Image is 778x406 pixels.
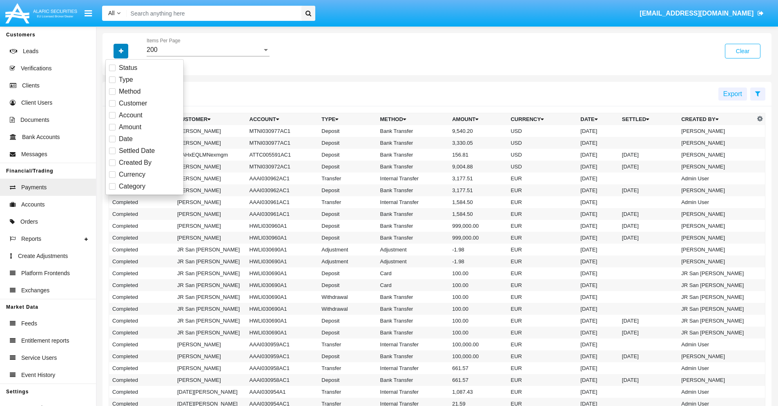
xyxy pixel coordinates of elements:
[22,133,60,141] span: Bank Accounts
[119,182,145,191] span: Category
[619,327,678,339] td: [DATE]
[507,196,577,208] td: EUR
[678,244,755,256] td: [PERSON_NAME]
[119,170,145,179] span: Currency
[119,110,143,120] span: Account
[119,87,140,96] span: Method
[109,196,174,208] td: Completed
[119,122,141,132] span: Amount
[678,339,755,350] td: Admin User
[449,267,507,279] td: 100.00
[640,10,753,17] span: [EMAIL_ADDRESS][DOMAIN_NAME]
[577,267,619,279] td: [DATE]
[377,125,449,137] td: Bank Transfer
[678,196,755,208] td: Admin User
[246,303,319,315] td: HWLI030690A1
[507,232,577,244] td: EUR
[678,279,755,291] td: JR San [PERSON_NAME]
[318,220,377,232] td: Deposit
[109,374,174,386] td: Completed
[147,46,158,53] span: 200
[678,374,755,386] td: [PERSON_NAME]
[619,184,678,196] td: [DATE]
[507,125,577,137] td: USD
[577,386,619,398] td: [DATE]
[577,279,619,291] td: [DATE]
[21,286,49,295] span: Exchanges
[449,220,507,232] td: 999,000.00
[318,279,377,291] td: Deposit
[109,244,174,256] td: Completed
[507,161,577,173] td: USD
[246,244,319,256] td: HWLI030690A1
[678,137,755,149] td: [PERSON_NAME]
[318,137,377,149] td: Deposit
[619,113,678,126] th: Settled
[577,256,619,267] td: [DATE]
[119,75,133,85] span: Type
[507,362,577,374] td: EUR
[449,256,507,267] td: -1.98
[507,386,577,398] td: EUR
[119,134,133,144] span: Date
[507,350,577,362] td: EUR
[377,256,449,267] td: Adjustment
[678,149,755,161] td: [PERSON_NAME]
[507,339,577,350] td: EUR
[318,256,377,267] td: Adjustment
[619,220,678,232] td: [DATE]
[377,184,449,196] td: Bank Transfer
[377,350,449,362] td: Bank Transfer
[21,99,52,107] span: Client Users
[678,161,755,173] td: [PERSON_NAME]
[246,267,319,279] td: HWLI030690A1
[174,303,246,315] td: JR San [PERSON_NAME]
[174,350,246,362] td: [PERSON_NAME]
[21,183,47,192] span: Payments
[619,232,678,244] td: [DATE]
[577,244,619,256] td: [DATE]
[377,315,449,327] td: Bank Transfer
[577,173,619,184] td: [DATE]
[377,244,449,256] td: Adjustment
[577,315,619,327] td: [DATE]
[318,267,377,279] td: Deposit
[174,161,246,173] td: [PERSON_NAME]
[619,208,678,220] td: [DATE]
[174,374,246,386] td: [PERSON_NAME]
[507,267,577,279] td: EUR
[318,303,377,315] td: Withdrawal
[507,208,577,220] td: EUR
[678,232,755,244] td: [PERSON_NAME]
[577,208,619,220] td: [DATE]
[577,362,619,374] td: [DATE]
[109,279,174,291] td: Completed
[246,220,319,232] td: HWLI030960A1
[174,315,246,327] td: JR San [PERSON_NAME]
[109,327,174,339] td: Completed
[377,220,449,232] td: Bank Transfer
[174,244,246,256] td: JR San [PERSON_NAME]
[678,315,755,327] td: JR San [PERSON_NAME]
[577,149,619,161] td: [DATE]
[377,161,449,173] td: Bank Transfer
[174,279,246,291] td: JR San [PERSON_NAME]
[109,256,174,267] td: Completed
[246,291,319,303] td: HWLI030690A1
[18,252,68,260] span: Create Adjustments
[377,137,449,149] td: Bank Transfer
[678,173,755,184] td: Admin User
[318,374,377,386] td: Deposit
[318,173,377,184] td: Transfer
[377,374,449,386] td: Bank Transfer
[119,63,137,73] span: Status
[507,315,577,327] td: EUR
[678,220,755,232] td: [PERSON_NAME]
[246,137,319,149] td: MTNI030977AC1
[449,149,507,161] td: 156.81
[449,113,507,126] th: Amount
[619,350,678,362] td: [DATE]
[577,137,619,149] td: [DATE]
[678,113,755,126] th: Created By
[577,303,619,315] td: [DATE]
